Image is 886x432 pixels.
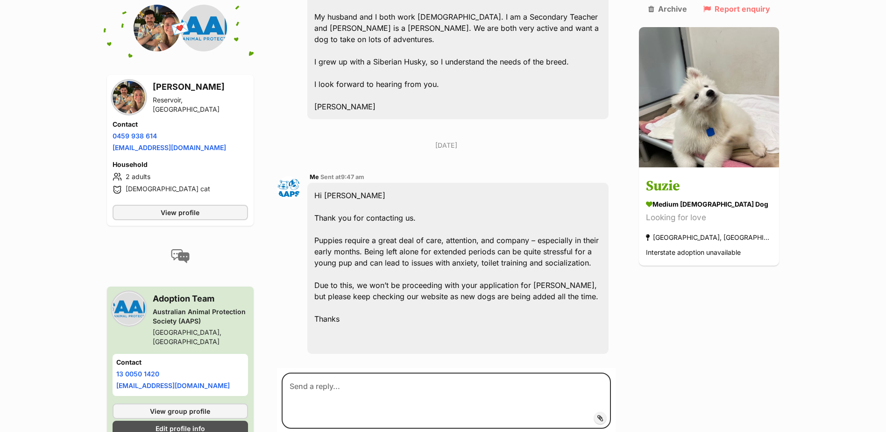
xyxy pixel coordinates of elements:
div: [GEOGRAPHIC_DATA], [GEOGRAPHIC_DATA] [153,328,248,346]
span: 💌 [170,18,191,38]
span: Sent at [320,173,364,180]
a: 13 0050 1420 [116,370,159,378]
a: Archive [648,5,687,13]
a: [EMAIL_ADDRESS][DOMAIN_NAME] [113,144,226,151]
img: Suzie [639,27,779,167]
p: [DATE] [277,140,616,150]
a: [EMAIL_ADDRESS][DOMAIN_NAME] [116,382,230,389]
div: [GEOGRAPHIC_DATA], [GEOGRAPHIC_DATA] [646,231,772,244]
img: Adoption Team profile pic [277,176,300,200]
img: Australian Animal Protection Society (AAPS) profile pic [180,5,227,51]
h3: [PERSON_NAME] [153,80,248,94]
span: View profile [161,208,199,217]
div: Reservoir, [GEOGRAPHIC_DATA] [153,95,248,114]
div: Looking for love [646,212,772,224]
span: Me [310,173,319,180]
a: Report enquiry [703,5,770,13]
li: [DEMOGRAPHIC_DATA] cat [113,184,248,195]
a: View profile [113,205,248,220]
span: View group profile [150,406,210,416]
a: 0459 938 614 [113,132,157,140]
img: conversation-icon-4a6f8262b818ee0b60e3300018af0b2d0b884aa5de6e9bcb8d3d4eeb1a70a7c4.svg [171,249,190,263]
h4: Contact [113,120,248,129]
h4: Contact [116,358,244,367]
h3: Suzie [646,176,772,197]
div: Hi [PERSON_NAME] Thank you for contacting us. Puppies require a great deal of care, attention, an... [307,183,609,354]
li: 2 adults [113,171,248,182]
span: Interstate adoption unavailable [646,249,741,257]
a: View group profile [113,403,248,419]
img: Stephanie Short profile pic [113,81,145,114]
div: medium [DEMOGRAPHIC_DATA] Dog [646,200,772,209]
div: Australian Animal Protection Society (AAPS) [153,307,248,326]
h3: Adoption Team [153,292,248,305]
span: 9:47 am [341,173,364,180]
img: Stephanie Short profile pic [134,5,180,51]
img: Australian Animal Protection Society (AAPS) profile pic [113,292,145,325]
a: Suzie medium [DEMOGRAPHIC_DATA] Dog Looking for love [GEOGRAPHIC_DATA], [GEOGRAPHIC_DATA] Interst... [639,169,779,266]
h4: Household [113,160,248,169]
